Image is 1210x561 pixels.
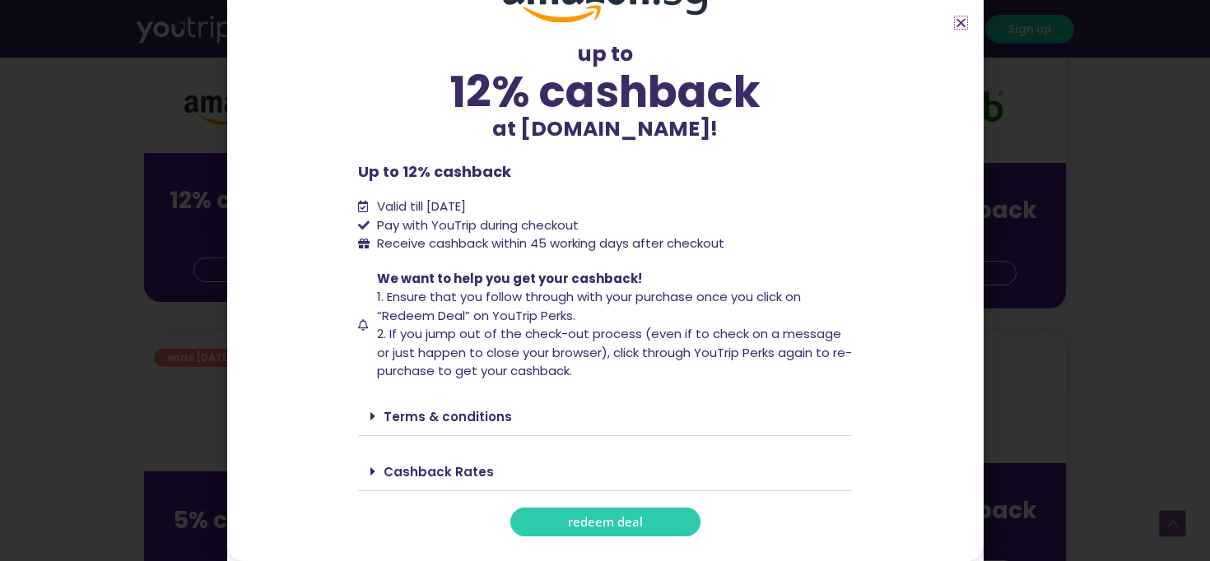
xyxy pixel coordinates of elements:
[510,508,700,536] a: redeem deal
[358,160,852,183] p: Up to 12% cashback
[358,452,852,491] div: Cashback Rates
[377,325,852,379] span: 2. If you jump out of the check-out process (even if to check on a message or just happen to clos...
[358,70,852,114] div: 12% cashback
[377,270,642,287] span: We want to help you get your cashback!
[358,39,852,144] div: up to at [DOMAIN_NAME]!
[384,463,494,480] a: Cashback Rates
[955,16,967,29] a: Close
[373,216,579,235] span: Pay with YouTrip during checkout
[377,288,801,324] span: 1. Ensure that you follow through with your purchase once you click on “Redeem Deal” on YouTrip P...
[568,516,643,528] span: redeem deal
[373,234,724,253] span: Receive cashback within 45 working days after checkout
[373,197,466,216] span: Valid till [DATE]
[358,397,852,436] div: Terms & conditions
[384,408,512,425] a: Terms & conditions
